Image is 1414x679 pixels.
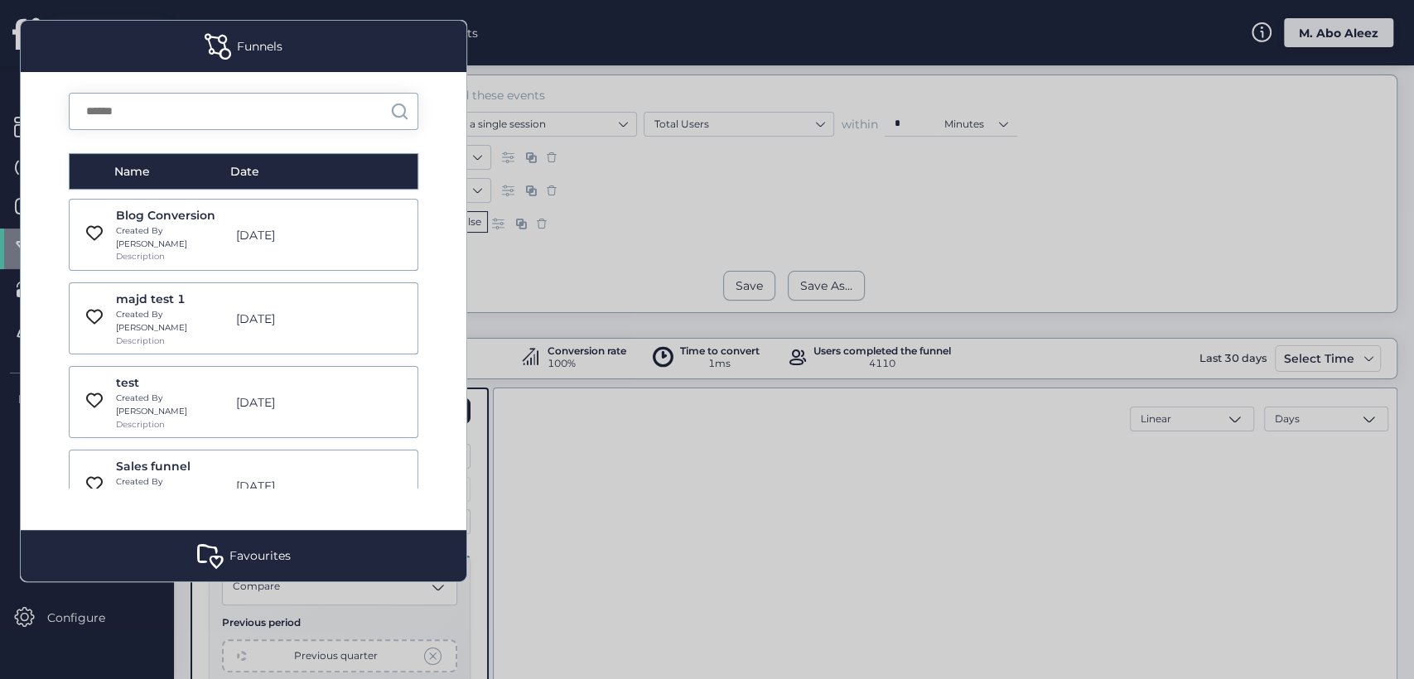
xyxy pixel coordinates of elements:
[228,393,345,412] div: [DATE]
[116,250,162,263] div: Description
[229,547,291,565] div: Favourites
[228,477,345,495] div: [DATE]
[230,162,356,181] div: Date
[116,224,227,250] div: Created By [PERSON_NAME]
[237,37,282,55] div: Funnels
[116,308,227,334] div: Created By [PERSON_NAME]
[116,392,227,417] div: Created By [PERSON_NAME]
[116,475,227,501] div: Created By [PERSON_NAME]
[116,373,227,392] div: test
[228,310,345,328] div: [DATE]
[116,335,162,348] div: Description
[116,206,227,224] div: Blog Conversion
[114,162,229,181] div: Name
[116,290,227,308] div: majd test 1
[21,21,466,72] div: Funnels
[116,418,162,431] div: Description
[228,226,345,244] div: [DATE]
[116,457,227,475] div: Sales funnel
[21,530,466,581] div: Favourites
